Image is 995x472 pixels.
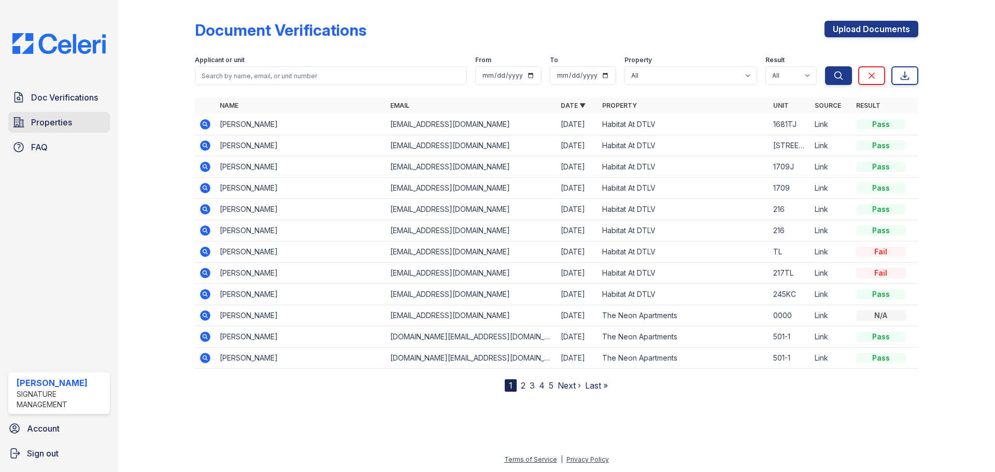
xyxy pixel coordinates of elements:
td: 216 [769,220,811,241]
td: 1709J [769,156,811,178]
a: 5 [549,380,553,391]
td: 245KC [769,284,811,305]
a: Privacy Policy [566,455,609,463]
td: [EMAIL_ADDRESS][DOMAIN_NAME] [386,284,557,305]
td: Habitat At DTLV [598,114,769,135]
td: [DATE] [557,135,598,156]
td: [DATE] [557,178,598,199]
td: The Neon Apartments [598,305,769,326]
div: Pass [856,289,906,299]
td: [PERSON_NAME] [216,305,386,326]
td: [EMAIL_ADDRESS][DOMAIN_NAME] [386,263,557,284]
td: 501-1 [769,326,811,348]
a: Email [390,102,409,109]
td: [PERSON_NAME] [216,178,386,199]
td: [EMAIL_ADDRESS][DOMAIN_NAME] [386,114,557,135]
td: [PERSON_NAME] [216,135,386,156]
div: [PERSON_NAME] [17,377,106,389]
a: 2 [521,380,525,391]
div: 1 [505,379,517,392]
a: FAQ [8,137,110,158]
a: Properties [8,112,110,133]
td: Link [811,263,852,284]
td: Link [811,241,852,263]
td: 216 [769,199,811,220]
td: [PERSON_NAME] [216,241,386,263]
td: Link [811,135,852,156]
td: [EMAIL_ADDRESS][DOMAIN_NAME] [386,135,557,156]
td: [PERSON_NAME] [216,220,386,241]
td: [EMAIL_ADDRESS][DOMAIN_NAME] [386,178,557,199]
td: Habitat At DTLV [598,156,769,178]
a: Property [602,102,637,109]
label: Result [765,56,785,64]
td: Habitat At DTLV [598,199,769,220]
td: Habitat At DTLV [598,284,769,305]
div: | [561,455,563,463]
div: Pass [856,225,906,236]
div: Fail [856,247,906,257]
td: Link [811,326,852,348]
input: Search by name, email, or unit number [195,66,467,85]
td: Habitat At DTLV [598,135,769,156]
td: [DATE] [557,305,598,326]
div: Pass [856,204,906,214]
a: Unit [773,102,789,109]
a: Upload Documents [825,21,918,37]
div: Pass [856,140,906,151]
td: Habitat At DTLV [598,178,769,199]
td: Link [811,199,852,220]
td: [DATE] [557,114,598,135]
label: To [550,56,558,64]
td: [DOMAIN_NAME][EMAIL_ADDRESS][DOMAIN_NAME] [386,326,557,348]
a: Name [220,102,238,109]
td: [PERSON_NAME] [216,348,386,369]
td: [DATE] [557,241,598,263]
td: The Neon Apartments [598,348,769,369]
a: Terms of Service [504,455,557,463]
a: Date ▼ [561,102,586,109]
td: Link [811,220,852,241]
td: [PERSON_NAME] [216,114,386,135]
td: Link [811,178,852,199]
span: Account [27,422,60,435]
td: [STREET_ADDRESS][PERSON_NAME] [769,135,811,156]
td: [EMAIL_ADDRESS][DOMAIN_NAME] [386,220,557,241]
td: Habitat At DTLV [598,220,769,241]
td: [EMAIL_ADDRESS][DOMAIN_NAME] [386,199,557,220]
a: Next › [558,380,581,391]
td: [PERSON_NAME] [216,284,386,305]
div: Pass [856,183,906,193]
a: 4 [539,380,545,391]
td: [PERSON_NAME] [216,326,386,348]
td: [DATE] [557,220,598,241]
a: 3 [530,380,535,391]
td: The Neon Apartments [598,326,769,348]
td: 1709 [769,178,811,199]
td: 0000 [769,305,811,326]
td: 501-1 [769,348,811,369]
td: [DATE] [557,326,598,348]
a: Result [856,102,880,109]
td: [DATE] [557,348,598,369]
a: Account [4,418,114,439]
span: FAQ [31,141,48,153]
td: [EMAIL_ADDRESS][DOMAIN_NAME] [386,305,557,326]
div: Pass [856,332,906,342]
td: Habitat At DTLV [598,263,769,284]
td: [DATE] [557,156,598,178]
td: Link [811,305,852,326]
span: Properties [31,116,72,128]
td: Habitat At DTLV [598,241,769,263]
td: TL [769,241,811,263]
td: Link [811,114,852,135]
div: Pass [856,119,906,130]
td: [EMAIL_ADDRESS][DOMAIN_NAME] [386,241,557,263]
div: Signature Management [17,389,106,410]
a: Last » [585,380,608,391]
a: Doc Verifications [8,87,110,108]
div: Document Verifications [195,21,366,39]
img: CE_Logo_Blue-a8612792a0a2168367f1c8372b55b34899dd931a85d93a1a3d3e32e68fde9ad4.png [4,33,114,54]
a: Sign out [4,443,114,464]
